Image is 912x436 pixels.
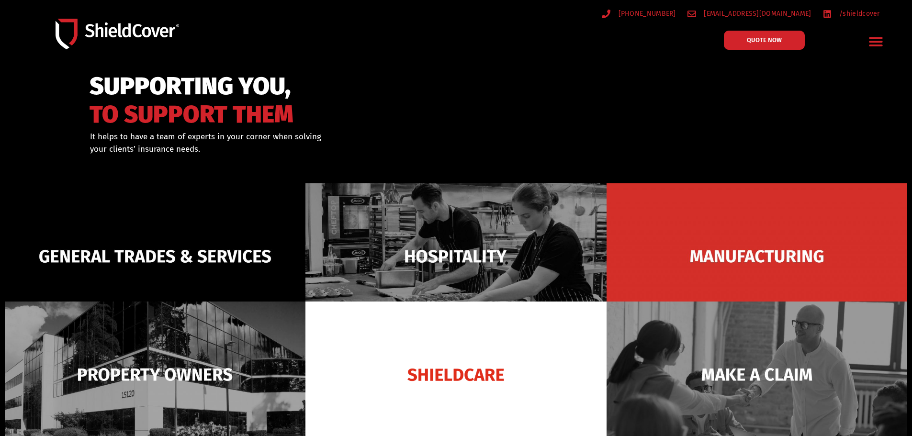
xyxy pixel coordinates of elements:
span: /shieldcover [837,8,880,20]
span: SUPPORTING YOU, [90,77,293,96]
a: [PHONE_NUMBER] [602,8,676,20]
img: Shield-Cover-Underwriting-Australia-logo-full [56,19,179,49]
div: It helps to have a team of experts in your corner when solving [90,131,505,155]
span: [PHONE_NUMBER] [616,8,676,20]
a: [EMAIL_ADDRESS][DOMAIN_NAME] [687,8,811,20]
div: Menu Toggle [865,30,888,53]
span: [EMAIL_ADDRESS][DOMAIN_NAME] [701,8,811,20]
a: /shieldcover [823,8,880,20]
a: QUOTE NOW [724,31,805,50]
p: your clients’ insurance needs. [90,143,505,156]
span: QUOTE NOW [747,37,782,43]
